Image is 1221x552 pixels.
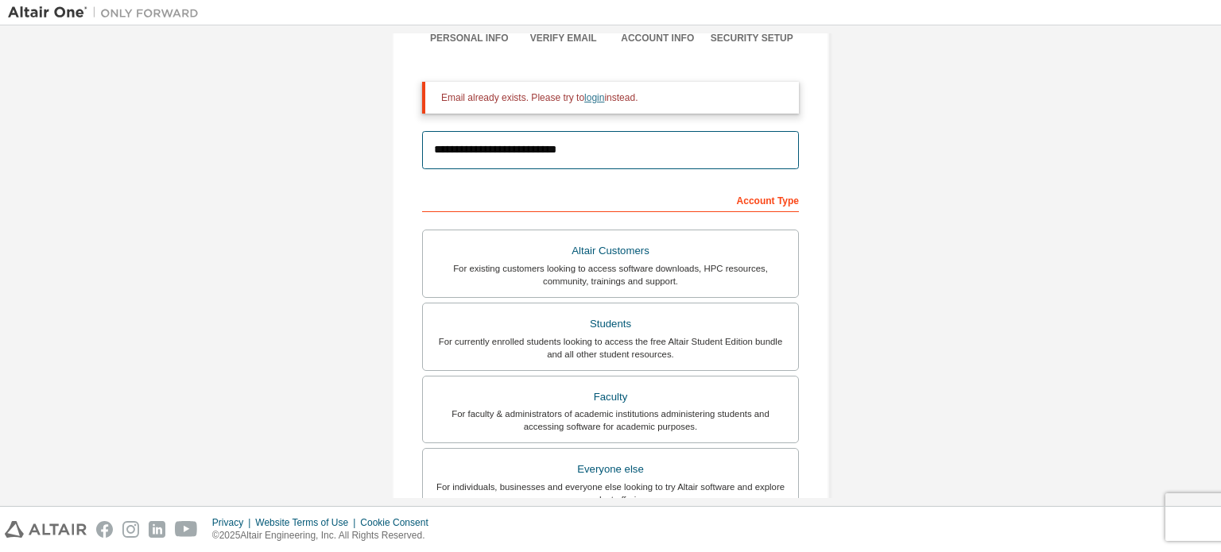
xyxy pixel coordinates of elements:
div: Account Type [422,187,799,212]
img: youtube.svg [175,521,198,538]
div: Students [432,313,789,335]
p: © 2025 Altair Engineering, Inc. All Rights Reserved. [212,529,438,542]
div: For individuals, businesses and everyone else looking to try Altair software and explore our prod... [432,481,789,506]
div: For currently enrolled students looking to access the free Altair Student Edition bundle and all ... [432,335,789,361]
img: facebook.svg [96,521,113,538]
div: For faculty & administrators of academic institutions administering students and accessing softwa... [432,407,789,433]
div: Verify Email [517,32,611,44]
div: Faculty [432,386,789,408]
div: Account Info [610,32,705,44]
div: Website Terms of Use [255,516,360,529]
div: Everyone else [432,458,789,481]
img: Altair One [8,5,207,21]
div: Altair Customers [432,240,789,262]
div: Privacy [212,516,255,529]
div: Cookie Consent [360,516,437,529]
img: linkedin.svg [149,521,165,538]
div: Email already exists. Please try to instead. [441,91,786,104]
img: altair_logo.svg [5,521,87,538]
div: For existing customers looking to access software downloads, HPC resources, community, trainings ... [432,262,789,288]
div: Personal Info [422,32,517,44]
div: Security Setup [705,32,800,44]
img: instagram.svg [122,521,139,538]
a: login [584,92,604,103]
